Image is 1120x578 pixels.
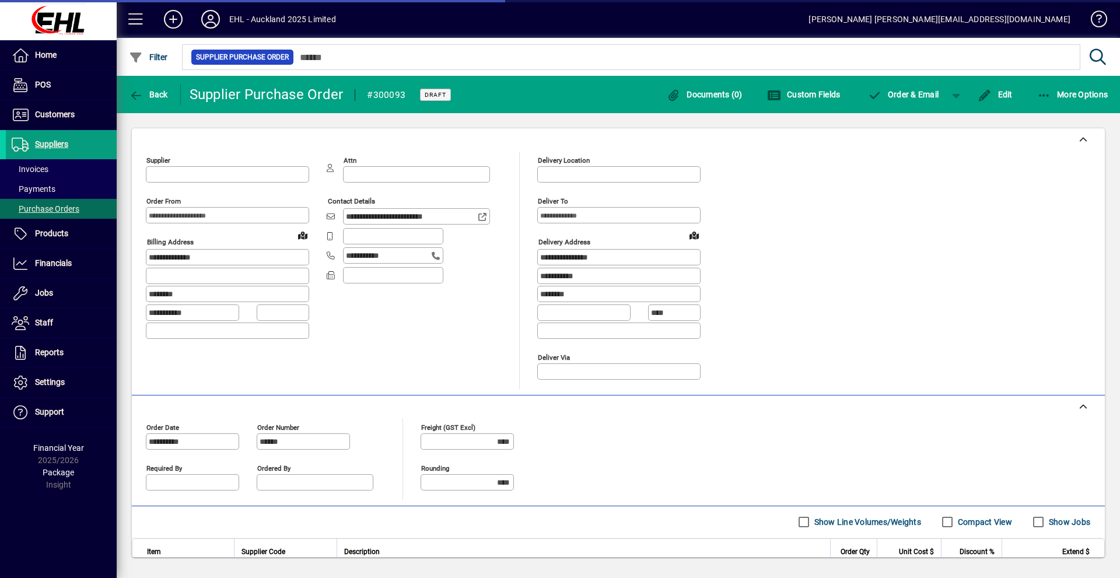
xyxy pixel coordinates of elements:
[293,226,312,244] a: View on map
[978,90,1013,99] span: Edit
[344,156,356,164] mat-label: Attn
[956,516,1012,528] label: Compact View
[841,545,870,558] span: Order Qty
[6,219,117,248] a: Products
[117,84,181,105] app-page-header-button: Back
[35,50,57,59] span: Home
[1082,2,1105,40] a: Knowledge Base
[812,516,921,528] label: Show Line Volumes/Weights
[12,204,79,213] span: Purchase Orders
[6,199,117,219] a: Purchase Orders
[35,407,64,416] span: Support
[33,443,84,453] span: Financial Year
[664,84,745,105] button: Documents (0)
[6,71,117,100] a: POS
[867,90,939,99] span: Order & Email
[6,179,117,199] a: Payments
[767,90,841,99] span: Custom Fields
[808,10,1070,29] div: [PERSON_NAME] [PERSON_NAME][EMAIL_ADDRESS][DOMAIN_NAME]
[146,423,179,431] mat-label: Order date
[35,318,53,327] span: Staff
[421,464,449,472] mat-label: Rounding
[1062,545,1090,558] span: Extend $
[6,368,117,397] a: Settings
[35,377,65,387] span: Settings
[975,84,1016,105] button: Edit
[1037,90,1108,99] span: More Options
[257,464,290,472] mat-label: Ordered by
[35,139,68,149] span: Suppliers
[242,545,285,558] span: Supplier Code
[6,398,117,427] a: Support
[146,197,181,205] mat-label: Order from
[129,52,168,62] span: Filter
[257,423,299,431] mat-label: Order number
[667,90,743,99] span: Documents (0)
[6,338,117,367] a: Reports
[538,353,570,361] mat-label: Deliver via
[538,156,590,164] mat-label: Delivery Location
[35,110,75,119] span: Customers
[147,545,161,558] span: Item
[6,100,117,129] a: Customers
[196,51,289,63] span: Supplier Purchase Order
[538,197,568,205] mat-label: Deliver To
[35,229,68,238] span: Products
[960,545,995,558] span: Discount %
[229,10,336,29] div: EHL - Auckland 2025 Limited
[146,156,170,164] mat-label: Supplier
[899,545,934,558] span: Unit Cost $
[35,80,51,89] span: POS
[367,86,405,104] div: #300093
[146,464,182,472] mat-label: Required by
[1034,84,1111,105] button: More Options
[1046,516,1090,528] label: Show Jobs
[425,91,446,99] span: Draft
[12,164,48,174] span: Invoices
[685,226,703,244] a: View on map
[43,468,74,477] span: Package
[35,258,72,268] span: Financials
[6,249,117,278] a: Financials
[862,84,944,105] button: Order & Email
[192,9,229,30] button: Profile
[155,9,192,30] button: Add
[6,309,117,338] a: Staff
[35,288,53,297] span: Jobs
[12,184,55,194] span: Payments
[421,423,475,431] mat-label: Freight (GST excl)
[35,348,64,357] span: Reports
[6,159,117,179] a: Invoices
[190,85,344,104] div: Supplier Purchase Order
[126,84,171,105] button: Back
[129,90,168,99] span: Back
[6,279,117,308] a: Jobs
[126,47,171,68] button: Filter
[344,545,380,558] span: Description
[764,84,843,105] button: Custom Fields
[6,41,117,70] a: Home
